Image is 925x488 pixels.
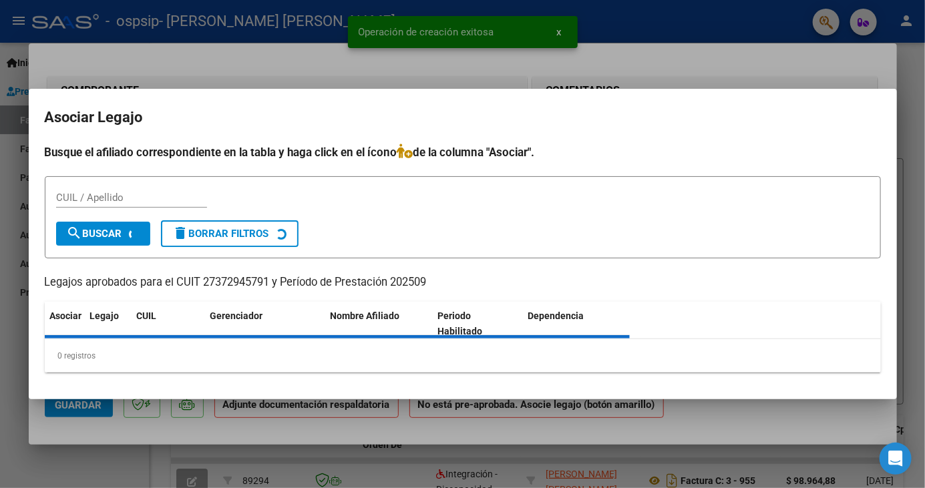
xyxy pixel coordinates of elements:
span: Borrar Filtros [173,228,269,240]
datatable-header-cell: Legajo [85,302,132,346]
button: Buscar [56,222,150,246]
mat-icon: search [67,225,83,241]
span: Legajo [90,310,120,321]
span: Periodo Habilitado [437,310,482,336]
span: Asociar [50,310,82,321]
div: Open Intercom Messenger [880,443,912,475]
datatable-header-cell: Gerenciador [205,302,325,346]
datatable-header-cell: CUIL [132,302,205,346]
p: Legajos aprobados para el CUIT 27372945791 y Período de Prestación 202509 [45,274,881,291]
span: CUIL [137,310,157,321]
datatable-header-cell: Periodo Habilitado [432,302,522,346]
button: Borrar Filtros [161,220,299,247]
h4: Busque el afiliado correspondiente en la tabla y haga click en el ícono de la columna "Asociar". [45,144,881,161]
span: Buscar [67,228,122,240]
h2: Asociar Legajo [45,105,881,130]
span: Nombre Afiliado [331,310,400,321]
datatable-header-cell: Dependencia [522,302,630,346]
div: 0 registros [45,339,881,373]
mat-icon: delete [173,225,189,241]
span: Dependencia [528,310,584,321]
datatable-header-cell: Nombre Afiliado [325,302,433,346]
datatable-header-cell: Asociar [45,302,85,346]
span: Gerenciador [210,310,263,321]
